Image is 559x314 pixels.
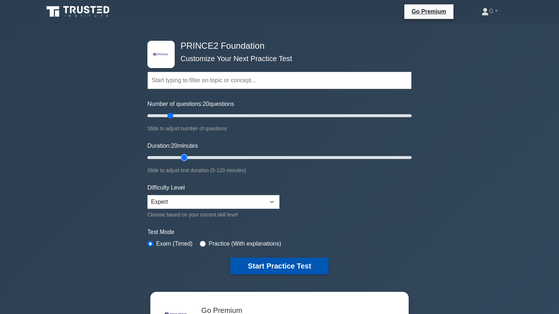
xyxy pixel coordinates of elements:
label: Difficulty Level [147,183,185,192]
div: Slide to adjust test duration (5-120 minutes) [147,166,412,175]
div: Choose based on your current skill level [147,210,279,219]
span: 20 [203,101,209,107]
label: Practice (With explanations) [209,239,281,248]
label: Number of questions: questions [147,100,234,108]
h4: PRINCE2 Foundation [178,41,376,51]
label: Test Mode [147,228,412,237]
button: Start Practice Test [230,258,329,274]
span: 20 [171,143,178,149]
input: Start typing to filter on topic or concept... [147,72,412,89]
label: Exam (Timed) [156,239,193,248]
a: G [464,4,515,19]
label: Duration: minutes [147,142,198,150]
a: Go Premium [407,7,451,16]
div: Slide to adjust number of questions [147,124,412,133]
